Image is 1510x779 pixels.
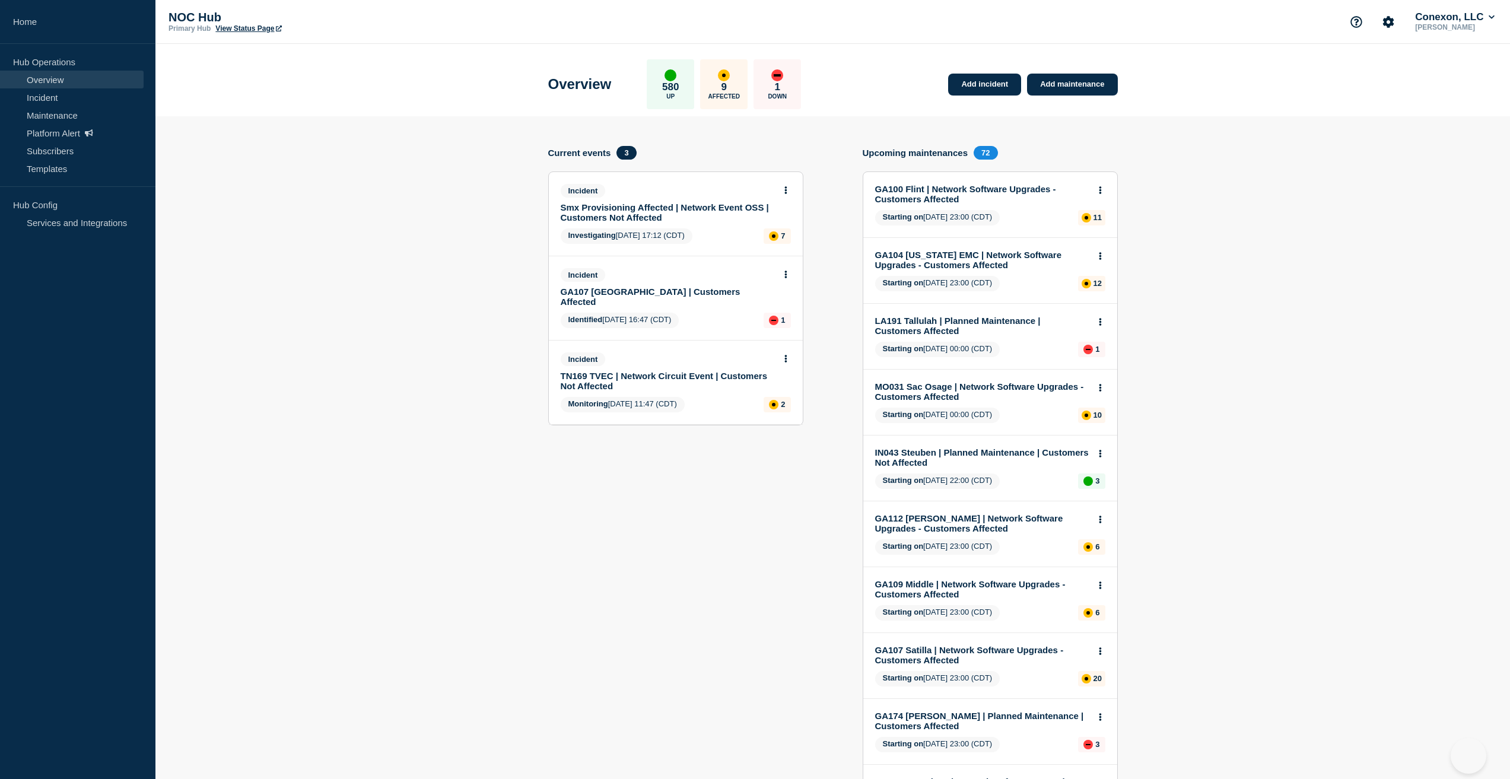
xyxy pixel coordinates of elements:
[1082,674,1091,683] div: affected
[561,202,775,222] a: Smx Provisioning Affected | Network Event OSS | Customers Not Affected
[1082,213,1091,222] div: affected
[1083,740,1093,749] div: down
[1376,9,1401,34] button: Account settings
[974,146,997,160] span: 72
[548,76,612,93] h1: Overview
[1082,411,1091,420] div: affected
[1093,213,1102,222] p: 11
[662,81,679,93] p: 580
[665,69,676,81] div: up
[883,476,924,485] span: Starting on
[561,268,606,282] span: Incident
[169,24,211,33] p: Primary Hub
[561,371,775,391] a: TN169 TVEC | Network Circuit Event | Customers Not Affected
[1451,738,1486,774] iframe: Help Scout Beacon - Open
[1093,411,1102,419] p: 10
[883,278,924,287] span: Starting on
[875,276,1000,291] span: [DATE] 23:00 (CDT)
[771,69,783,81] div: down
[561,313,679,328] span: [DATE] 16:47 (CDT)
[883,608,924,616] span: Starting on
[721,81,727,93] p: 9
[875,250,1089,270] a: GA104 [US_STATE] EMC | Network Software Upgrades - Customers Affected
[616,146,636,160] span: 3
[568,315,603,324] span: Identified
[169,11,406,24] p: NOC Hub
[875,711,1089,731] a: GA174 [PERSON_NAME] | Planned Maintenance | Customers Affected
[769,316,778,325] div: down
[875,473,1000,489] span: [DATE] 22:00 (CDT)
[775,81,780,93] p: 1
[666,93,675,100] p: Up
[548,148,611,158] h4: Current events
[883,739,924,748] span: Starting on
[875,408,1000,423] span: [DATE] 00:00 (CDT)
[1093,279,1102,288] p: 12
[875,539,1000,555] span: [DATE] 23:00 (CDT)
[875,513,1089,533] a: GA112 [PERSON_NAME] | Network Software Upgrades - Customers Affected
[568,231,616,240] span: Investigating
[1095,542,1099,551] p: 6
[875,381,1089,402] a: MO031 Sac Osage | Network Software Upgrades - Customers Affected
[561,228,692,244] span: [DATE] 17:12 (CDT)
[781,316,785,325] p: 1
[1095,476,1099,485] p: 3
[875,210,1000,225] span: [DATE] 23:00 (CDT)
[948,74,1021,96] a: Add incident
[718,69,730,81] div: affected
[1083,542,1093,552] div: affected
[769,400,778,409] div: affected
[769,231,778,241] div: affected
[883,410,924,419] span: Starting on
[875,579,1089,599] a: GA109 Middle | Network Software Upgrades - Customers Affected
[561,287,775,307] a: GA107 [GEOGRAPHIC_DATA] | Customers Affected
[1095,608,1099,617] p: 6
[863,148,968,158] h4: Upcoming maintenances
[883,542,924,551] span: Starting on
[1083,476,1093,486] div: up
[883,212,924,221] span: Starting on
[875,342,1000,357] span: [DATE] 00:00 (CDT)
[1413,23,1497,31] p: [PERSON_NAME]
[768,93,787,100] p: Down
[875,737,1000,752] span: [DATE] 23:00 (CDT)
[561,352,606,366] span: Incident
[215,24,281,33] a: View Status Page
[708,93,740,100] p: Affected
[1095,740,1099,749] p: 3
[883,673,924,682] span: Starting on
[1083,345,1093,354] div: down
[781,400,785,409] p: 2
[875,671,1000,686] span: [DATE] 23:00 (CDT)
[1413,11,1497,23] button: Conexon, LLC
[568,399,608,408] span: Monitoring
[1027,74,1117,96] a: Add maintenance
[561,184,606,198] span: Incident
[1095,345,1099,354] p: 1
[875,184,1089,204] a: GA100 Flint | Network Software Upgrades - Customers Affected
[781,231,785,240] p: 7
[875,605,1000,621] span: [DATE] 23:00 (CDT)
[1082,279,1091,288] div: affected
[1344,9,1369,34] button: Support
[1083,608,1093,618] div: affected
[561,397,685,412] span: [DATE] 11:47 (CDT)
[875,447,1089,468] a: IN043 Steuben | Planned Maintenance | Customers Not Affected
[883,344,924,353] span: Starting on
[875,645,1089,665] a: GA107 Satilla | Network Software Upgrades - Customers Affected
[875,316,1089,336] a: LA191 Tallulah | Planned Maintenance | Customers Affected
[1093,674,1102,683] p: 20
